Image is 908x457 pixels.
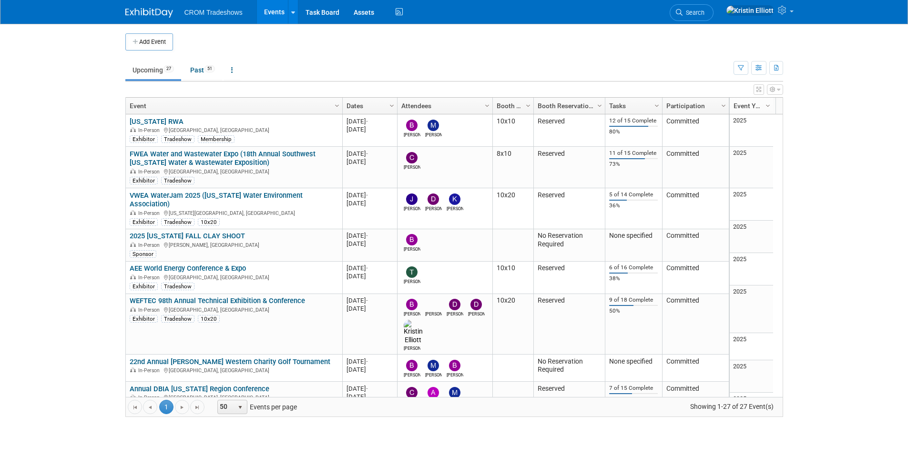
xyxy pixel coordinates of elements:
[184,9,243,16] span: CROM Tradeshows
[388,102,396,110] span: Column Settings
[720,102,727,110] span: Column Settings
[138,127,163,133] span: In-Person
[130,283,158,290] div: Exhibitor
[130,169,136,173] img: In-Person Event
[662,262,729,294] td: Committed
[492,114,533,147] td: 10x10
[130,177,158,184] div: Exhibitor
[161,177,194,184] div: Tradeshow
[130,367,136,372] img: In-Person Event
[609,128,658,135] div: 80%
[159,400,173,414] span: 1
[533,188,605,229] td: Reserved
[366,297,368,304] span: -
[128,400,142,414] a: Go to the first page
[404,245,420,253] div: Branden Peterson
[726,5,774,16] img: Kristin Elliott
[404,278,420,285] div: Tod Green
[347,357,393,366] div: [DATE]
[130,127,136,132] img: In-Person Event
[609,161,658,168] div: 73%
[347,385,393,393] div: [DATE]
[594,98,605,112] a: Column Settings
[125,8,173,18] img: ExhibitDay
[194,404,201,411] span: Go to the last page
[468,310,485,317] div: Daniel Austria
[138,367,163,374] span: In-Person
[662,355,729,382] td: Committed
[387,98,397,112] a: Column Settings
[662,188,729,229] td: Committed
[730,285,773,333] td: 2025
[425,205,442,212] div: Daniel Austria
[470,299,482,310] img: Daniel Austria
[130,241,338,249] div: [PERSON_NAME], [GEOGRAPHIC_DATA]
[492,262,533,294] td: 10x10
[138,242,163,248] span: In-Person
[347,393,393,401] div: [DATE]
[183,61,222,79] a: Past51
[533,355,605,382] td: No Reservation Required
[447,205,463,212] div: Kelly Lee
[130,250,156,258] div: Sponsor
[161,218,194,226] div: Tradeshow
[670,4,714,21] a: Search
[146,404,154,411] span: Go to the previous page
[347,98,391,114] a: Dates
[130,315,158,323] div: Exhibitor
[347,125,393,133] div: [DATE]
[130,167,338,175] div: [GEOGRAPHIC_DATA], [GEOGRAPHIC_DATA]
[764,102,772,110] span: Column Settings
[406,299,418,310] img: Bobby Oyenarte
[609,98,656,114] a: Tasks
[483,102,491,110] span: Column Settings
[138,307,163,313] span: In-Person
[652,98,662,112] a: Column Settings
[449,387,460,398] img: Michael Brandao
[404,163,420,171] div: Cameron Kenyon
[143,400,157,414] a: Go to the previous page
[130,98,336,114] a: Event
[236,404,244,411] span: select
[130,242,136,247] img: In-Person Event
[198,218,220,226] div: 10x20
[404,320,423,345] img: Kristin Elliott
[366,118,368,125] span: -
[161,283,194,290] div: Tradeshow
[538,98,599,114] a: Booth Reservation Status
[125,61,181,79] a: Upcoming27
[406,266,418,278] img: Tod Green
[198,135,235,143] div: Membership
[428,120,439,131] img: Myers Carpenter
[347,272,393,280] div: [DATE]
[533,382,605,414] td: Reserved
[130,210,136,215] img: In-Person Event
[130,117,184,126] a: [US_STATE] RWA
[347,305,393,313] div: [DATE]
[347,191,393,199] div: [DATE]
[366,264,368,272] span: -
[533,114,605,147] td: Reserved
[175,400,189,414] a: Go to the next page
[347,117,393,125] div: [DATE]
[492,294,533,355] td: 10x20
[130,126,338,134] div: [GEOGRAPHIC_DATA], [GEOGRAPHIC_DATA]
[609,117,658,124] div: 12 of 15 Complete
[131,404,139,411] span: Go to the first page
[609,357,658,366] div: None specified
[366,192,368,199] span: -
[333,102,341,110] span: Column Settings
[533,262,605,294] td: Reserved
[130,357,330,366] a: 22nd Annual [PERSON_NAME] Western Charity Golf Tournament
[138,395,163,401] span: In-Person
[609,264,658,271] div: 6 of 16 Complete
[347,264,393,272] div: [DATE]
[683,9,704,16] span: Search
[332,98,342,112] a: Column Settings
[730,221,773,253] td: 2025
[404,205,420,212] div: Josh Homes
[449,360,460,371] img: Blake Roberts
[492,147,533,188] td: 8x10
[130,135,158,143] div: Exhibitor
[130,307,136,312] img: In-Person Event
